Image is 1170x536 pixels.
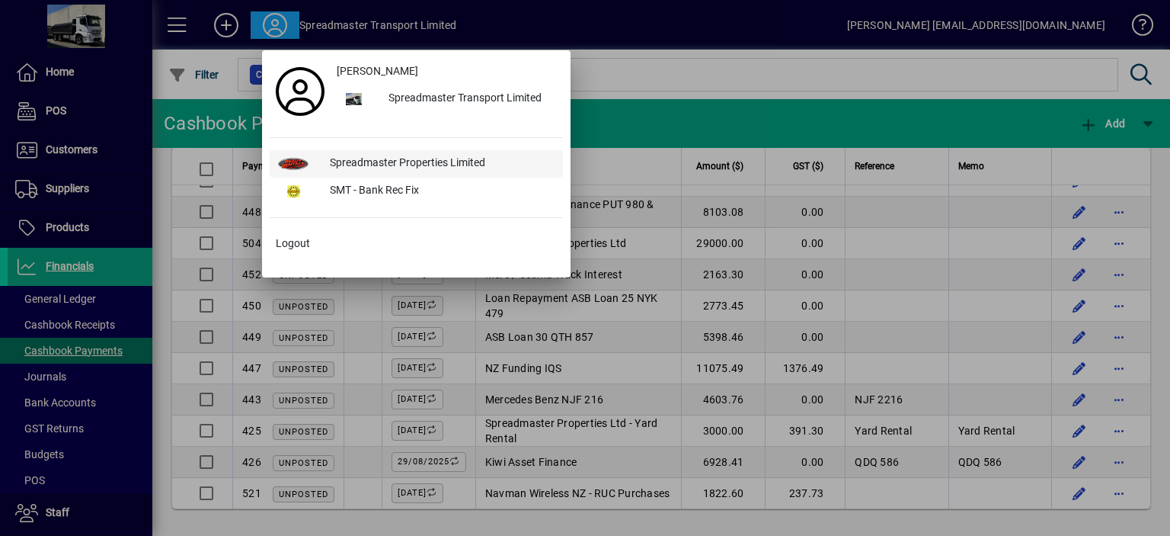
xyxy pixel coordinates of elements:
a: Profile [270,78,331,105]
span: Logout [276,236,310,252]
button: Spreadmaster Properties Limited [270,150,563,178]
button: Logout [270,230,563,258]
div: SMT - Bank Rec Fix [318,178,563,205]
div: Spreadmaster Transport Limited [376,85,563,113]
a: [PERSON_NAME] [331,58,563,85]
div: Spreadmaster Properties Limited [318,150,563,178]
button: Spreadmaster Transport Limited [331,85,563,113]
button: SMT - Bank Rec Fix [270,178,563,205]
span: [PERSON_NAME] [337,63,418,79]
